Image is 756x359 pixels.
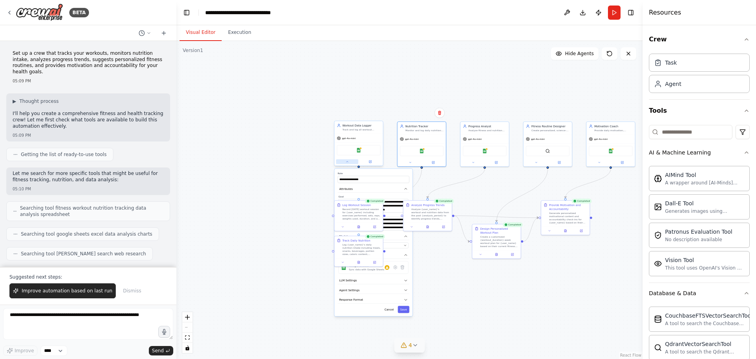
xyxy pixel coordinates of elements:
[20,205,163,218] span: Searching tool fitness workout nutrition tracking data analysis spreadsheet
[565,50,594,57] span: Hide Agents
[19,98,59,104] span: Thought process
[334,121,383,167] div: Workout Data LoggerTrack and log all workout activities, exercise details, sets, reps, weights, d...
[649,149,711,156] div: AI & Machine Learning
[13,186,164,192] div: 05:10 PM
[665,199,745,207] div: Dall-E Tool
[368,225,381,229] button: Open in side panel
[149,346,173,355] button: Send
[182,343,193,353] button: toggle interactivity
[545,149,550,153] img: SerperDevTool
[397,121,446,167] div: Nutrition TrackerMonitor and log daily nutrition intake including calories, macronutrients, micro...
[356,148,361,153] img: Google Sheets
[649,100,750,122] button: Tools
[342,208,380,220] div: Record [DATE] workout session for {user_name} including exercises performed, sets, reps, weights ...
[398,306,409,313] button: Save
[342,137,356,140] span: gpt-4o-mini
[392,264,399,271] button: Configure tool
[9,274,167,280] p: Suggested next steps:
[334,236,383,267] div: CompletedTrack Daily NutritionLog {user_name}'s daily nutrition intake including meals, snacks, b...
[411,208,449,220] div: Analyze {user_name}'s workout and nutrition data from the past {analysis_period} to identify prog...
[654,203,662,211] img: DallETool
[399,264,406,271] button: Delete tool
[665,180,745,186] div: A wrapper around [AI-Minds]([URL][DOMAIN_NAME]). Useful for when you need answers to questions fr...
[182,333,193,343] button: fit view
[665,340,745,348] div: QdrantVectorSearchTool
[205,9,288,17] nav: breadcrumb
[468,138,482,141] span: gpt-4o-mini
[460,121,509,167] div: Progress AnalystAnalyze fitness and nutrition data to identify trends, patterns, and progress ind...
[339,187,353,191] span: Attributes
[342,123,380,127] div: Workout Data Logger
[157,28,170,38] button: Start a new chat
[382,306,397,313] button: Cancel
[342,243,380,256] div: Log {user_name}'s daily nutrition intake including meals, snacks, beverages, portion sizes, calor...
[426,169,487,198] g: Edge from 8440cc97-c95b-4163-8c21-4a15ce571e9f to 410e8134-0680-46ec-8002-81ccf5b1f1cd
[665,349,745,355] div: A tool to search the Qdrant database for relevant information on internal documents.
[594,124,632,128] div: Motivation Coach
[183,47,203,54] div: Version 1
[548,160,571,165] button: Open in side panel
[337,296,409,304] button: Response Format
[472,224,521,259] div: CompletedDesign Personalized Workout PlanCreate a customized {workout_duration}-week workout plan...
[594,129,632,132] div: Provide daily motivation, accountability, and encouragement for {user_name}'s fitness journey by ...
[419,149,424,153] img: Google Sheets
[341,264,346,270] img: Google Sheets
[480,235,518,248] div: Create a customized {workout_duration}-week workout plan for {user_name} based on their current f...
[549,212,587,224] div: Generate personalized motivational content and accountability check-ins for {user_name} based on ...
[337,277,409,285] button: LLM Settings
[180,24,222,41] button: Visual Editor
[649,142,750,163] button: AI & Machine Learning
[21,151,107,158] span: Getting the list of ready-to-use tools
[506,252,519,257] button: Open in side panel
[551,47,598,60] button: Hide Agents
[13,171,164,183] p: Let me search for more specific tools that might be useful for fitness tracking, nutrition, and d...
[359,159,382,164] button: Open in side panel
[665,228,732,236] div: Patronus Evaluation Tool
[342,203,371,207] div: Log Workout Session
[16,4,63,21] img: Logo
[13,50,164,75] p: Set up a crew that tracks your workouts, monitors nutrition intake, analyzes progress trends, sug...
[495,169,550,221] g: Edge from a699b758-5aaf-4d9a-893e-f123eeb4e83f to 0e55665e-66c1-4161-9eb1-7e2005d23b93
[135,28,154,38] button: Switch to previous chat
[338,242,408,248] button: OpenAI - gpt-4o-mini
[349,264,384,268] div: Google Sheets
[405,124,443,128] div: Nutrition Tracker
[434,199,454,203] div: Completed
[3,346,37,356] button: Improve
[339,234,347,238] span: Model
[21,251,146,257] span: Searching tool [PERSON_NAME] search web research
[523,216,539,244] g: Edge from 0e55665e-66c1-4161-9eb1-7e2005d23b93 to 9a01f68b-f72b-4132-8606-cce7e5cc6097
[531,129,569,132] div: Create personalized, science-based workout routines for {user_name} based on their progress data,...
[15,348,34,354] span: Improve
[625,7,636,18] button: Hide right sidebar
[654,344,662,352] img: QdrantVectorSearchTool
[350,260,367,265] button: View output
[482,149,487,153] img: Google Sheets
[69,8,89,17] div: BETA
[649,28,750,50] button: Crew
[337,251,409,259] button: Tools
[665,80,681,88] div: Agent
[411,203,445,207] div: Analyze Progress Trends
[468,124,506,128] div: Progress Analyst
[13,78,164,84] div: 05:09 PM
[649,163,750,283] div: AI & Machine Learning
[485,160,508,165] button: Open in side panel
[337,233,409,240] button: Model
[434,108,445,118] button: Delete node
[395,338,425,353] button: 4
[665,320,752,327] div: A tool to search the Couchbase database for relevant information on internal documents.
[158,326,170,338] button: Click to speak your automation idea
[620,353,641,357] a: React Flow attribution
[337,185,409,193] button: Attributes
[339,298,363,302] span: Response Format
[365,234,385,239] div: Completed
[181,7,192,18] button: Hide left sidebar
[342,238,370,242] div: Track Daily Nutrition
[665,236,732,243] div: No description available
[337,172,409,175] label: Role
[531,138,545,141] span: gpt-4o-mini
[488,252,505,257] button: View output
[437,225,450,229] button: Open in side panel
[608,149,613,153] img: Google Sheets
